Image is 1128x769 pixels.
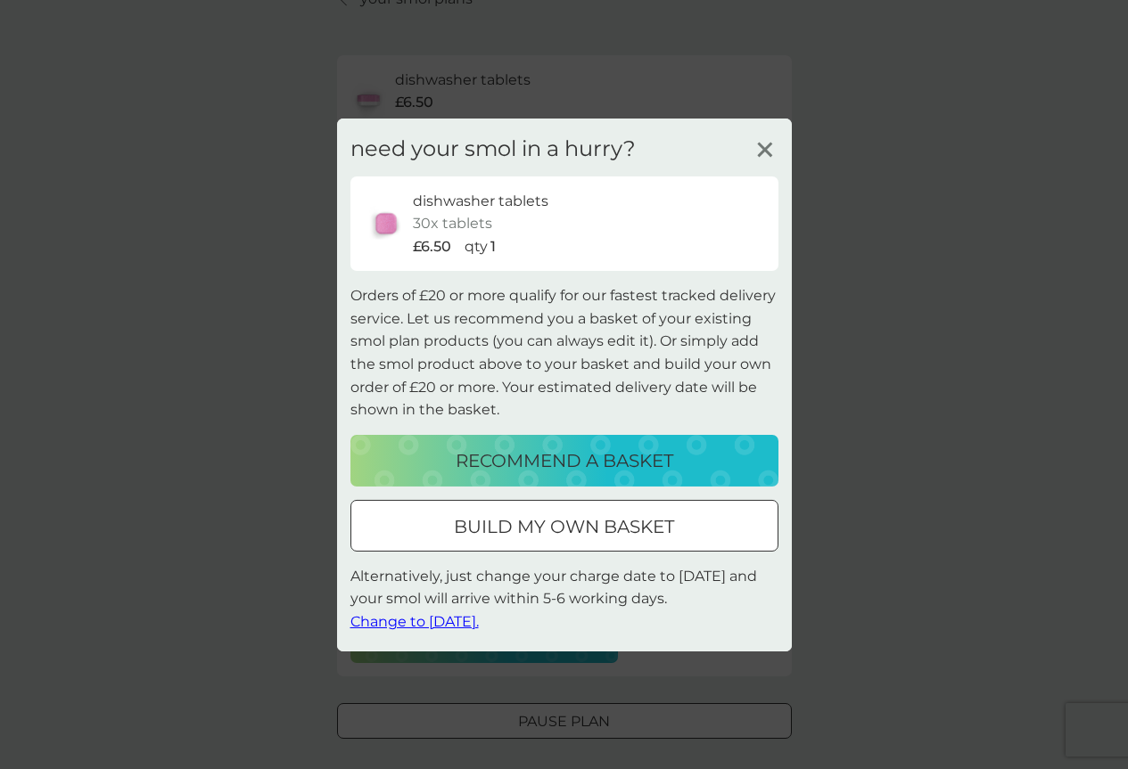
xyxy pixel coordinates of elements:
[454,512,674,541] p: build my own basket
[413,212,492,235] p: 30x tablets
[350,610,479,634] button: Change to [DATE].
[350,284,778,421] p: Orders of £20 or more qualify for our fastest tracked delivery service. Let us recommend you a ba...
[350,435,778,487] button: recommend a basket
[413,235,451,258] p: £6.50
[350,613,479,630] span: Change to [DATE].
[490,235,496,258] p: 1
[413,189,548,212] p: dishwasher tablets
[456,446,673,475] p: recommend a basket
[350,500,778,552] button: build my own basket
[465,235,488,258] p: qty
[350,135,636,161] h3: need your smol in a hurry?
[350,565,778,634] p: Alternatively, just change your charge date to [DATE] and your smol will arrive within 5-6 workin...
